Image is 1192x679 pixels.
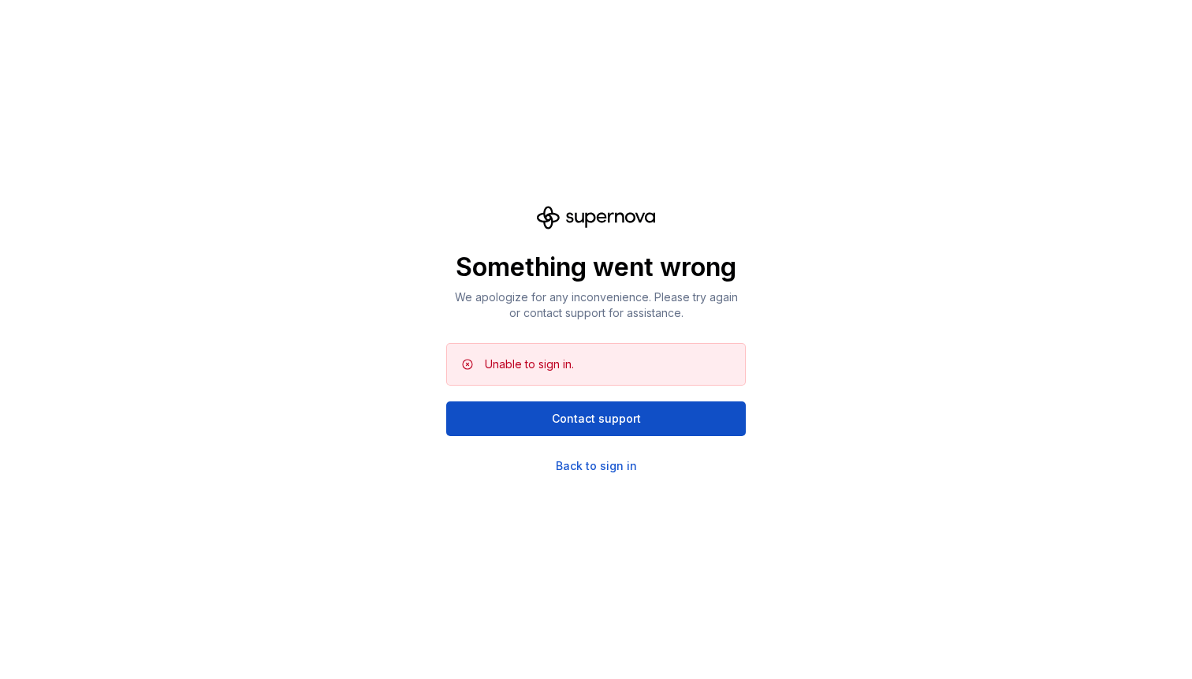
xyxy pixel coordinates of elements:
button: Contact support [446,401,746,436]
div: Unable to sign in. [485,356,574,372]
a: Back to sign in [556,458,637,474]
p: We apologize for any inconvenience. Please try again or contact support for assistance. [446,289,746,321]
span: Contact support [552,411,641,427]
p: Something went wrong [446,252,746,283]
